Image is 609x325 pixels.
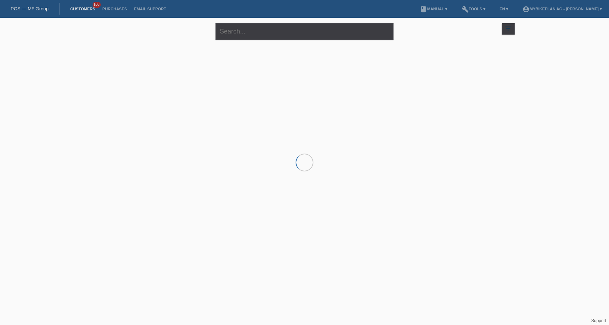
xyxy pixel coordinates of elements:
[496,7,512,11] a: EN ▾
[504,25,512,32] i: filter_list
[416,7,451,11] a: bookManual ▾
[130,7,170,11] a: Email Support
[462,6,469,13] i: build
[93,2,101,8] span: 100
[591,318,606,323] a: Support
[458,7,489,11] a: buildTools ▾
[215,23,394,40] input: Search...
[522,6,530,13] i: account_circle
[99,7,130,11] a: Purchases
[420,6,427,13] i: book
[11,6,48,11] a: POS — MF Group
[519,7,605,11] a: account_circleMybikeplan AG - [PERSON_NAME] ▾
[67,7,99,11] a: Customers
